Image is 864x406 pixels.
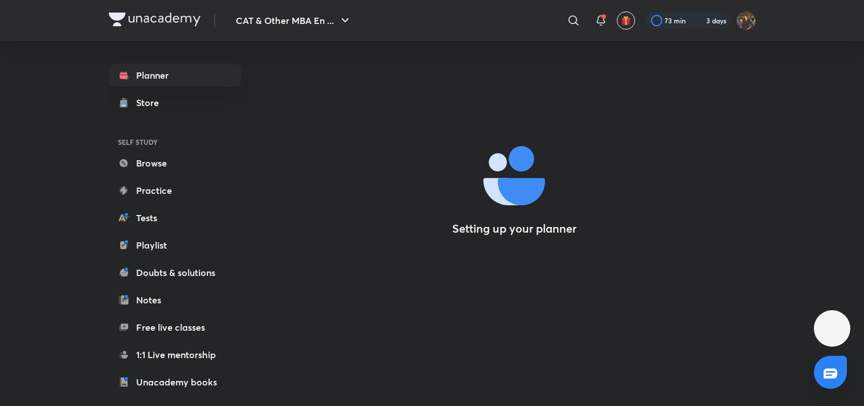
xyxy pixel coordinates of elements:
[621,15,631,26] img: avatar
[109,343,241,366] a: 1:1 Live mentorship
[229,9,359,32] button: CAT & Other MBA En ...
[109,179,241,202] a: Practice
[109,316,241,339] a: Free live classes
[109,206,241,229] a: Tests
[109,91,241,114] a: Store
[109,13,200,26] img: Company Logo
[109,132,241,152] h6: SELF STUDY
[825,322,839,335] img: ttu
[136,96,166,109] div: Store
[109,13,200,29] a: Company Logo
[693,15,704,26] img: streak
[617,11,635,30] button: avatar
[109,64,241,87] a: Planner
[452,222,576,236] h4: Setting up your planner
[109,371,241,393] a: Unacademy books
[736,11,756,30] img: Bhumika Varshney
[109,261,241,284] a: Doubts & solutions
[109,289,241,311] a: Notes
[109,234,241,257] a: Playlist
[109,152,241,174] a: Browse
